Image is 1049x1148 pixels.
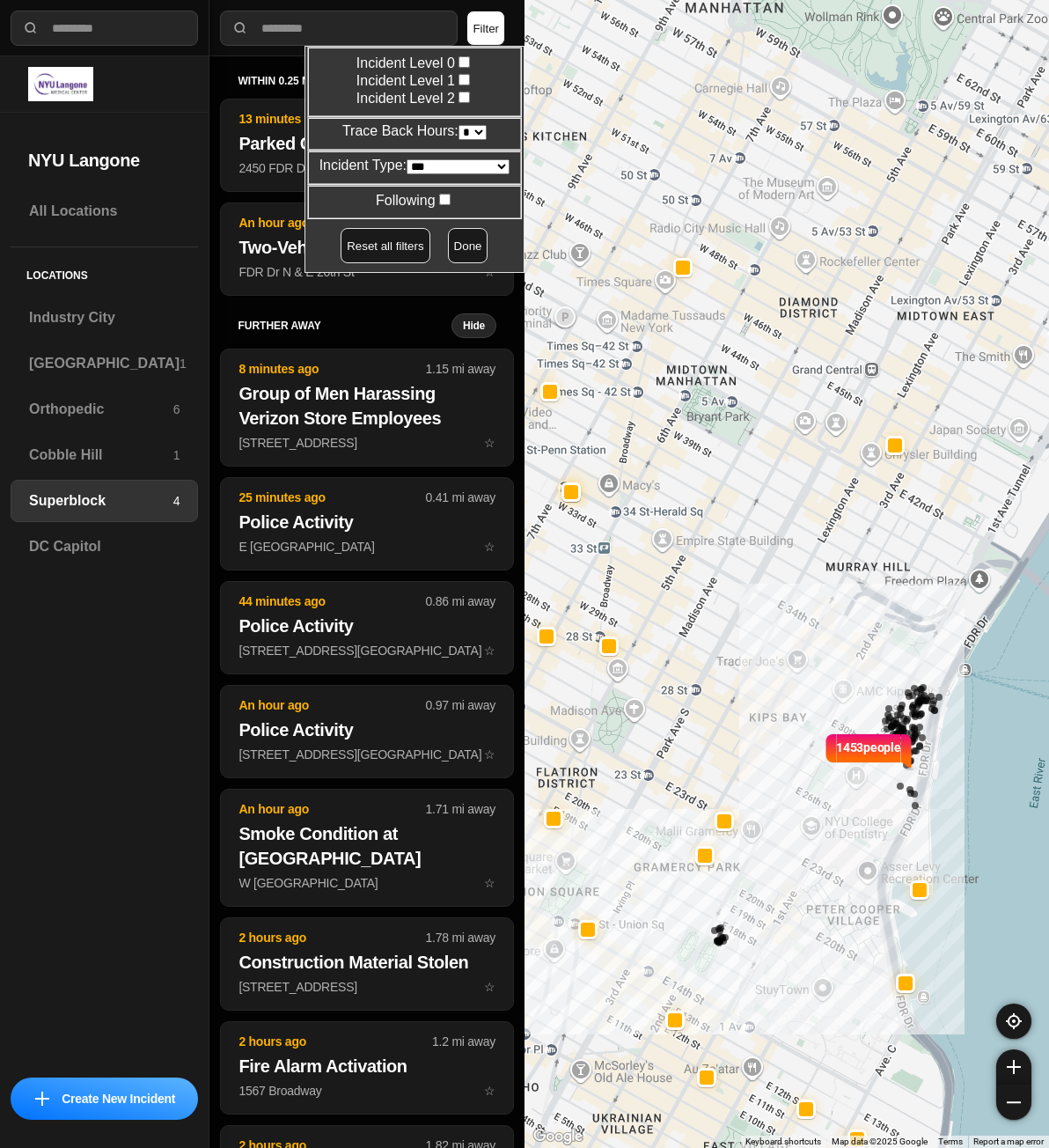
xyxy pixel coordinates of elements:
span: star [484,1084,495,1098]
h2: Police Activity [238,614,495,638]
label: Incident Level 0 [319,54,510,71]
h3: Superblock [29,490,173,511]
img: zoom-in [1007,1060,1021,1074]
a: 2 hours ago1.78 mi awayConstruction Material Stolen[STREET_ADDRESS]star [220,979,514,994]
select: Trace Back Hours: [458,125,487,140]
p: 1567 Broadway [238,1082,495,1100]
p: 1.2 mi away [432,1033,495,1050]
span: star [484,980,495,994]
label: Incident Level 2 [319,89,510,107]
p: 1 [173,446,180,464]
h2: Police Activity [238,717,495,742]
p: W [GEOGRAPHIC_DATA] [238,874,495,892]
p: 4 [173,492,180,510]
label: Incident Type: [319,158,510,173]
p: An hour ago [238,696,425,714]
p: [STREET_ADDRESS][GEOGRAPHIC_DATA] [238,746,495,763]
img: recenter [1006,1013,1022,1029]
button: Hide [451,313,496,338]
p: Create New Incident [62,1090,175,1108]
button: Filter [466,11,505,46]
input: Incident Level 1 [458,74,470,85]
h3: All Locations [29,201,180,222]
a: 13 minutes ago0.08 mi awayParked Car Hit2450 FDR Drstar [220,160,514,175]
img: Google [529,1125,587,1148]
h3: Cobble Hill [29,445,173,466]
p: 44 minutes ago [238,592,425,610]
button: zoom-out [996,1085,1031,1120]
h2: Group of Men Harassing Verizon Store Employees [238,381,495,430]
img: notch [823,732,836,770]
h5: within 0.25 mi [238,74,496,88]
h2: Construction Material Stolen [238,950,495,975]
button: 2 hours ago1.2 mi awayFire Alarm Activation1567 Broadwaystar [220,1021,514,1115]
span: Map data ©2025 Google [832,1137,928,1146]
input: Incident Level 2 [458,92,470,103]
p: 2450 FDR Dr [238,159,495,177]
p: 1.15 mi away [426,360,495,378]
span: star [484,876,495,890]
p: 1.78 mi away [426,929,495,946]
h3: Orthopedic [29,399,173,420]
a: Superblock4 [11,480,198,522]
input: Incident Level 0 [458,56,470,68]
span: star [484,747,495,762]
label: Following [376,193,453,208]
a: An hour ago0.21 mi awayTwo-Vehicle CollisionFDR Dr N & E 20th Ststar [220,264,514,279]
p: 0.97 mi away [426,696,495,714]
button: Keyboard shortcuts [745,1136,821,1148]
select: Incident Type: [407,159,510,174]
p: 2 hours ago [238,1033,432,1050]
h2: Fire Alarm Activation [238,1054,495,1078]
span: star [484,540,495,554]
p: FDR Dr N & E 20th St [238,263,495,281]
input: Following [439,194,451,205]
label: Trace Back Hours: [342,123,487,138]
small: Hide [463,319,485,333]
span: star [484,644,495,658]
h3: [GEOGRAPHIC_DATA] [29,353,180,374]
a: 25 minutes ago0.41 mi awayPolice ActivityE [GEOGRAPHIC_DATA]star [220,539,514,554]
p: 13 minutes ago [238,110,425,128]
p: 8 minutes ago [238,360,425,378]
button: 8 minutes ago1.15 mi awayGroup of Men Harassing Verizon Store Employees[STREET_ADDRESS]star [220,349,514,467]
p: 1.71 mi away [426,800,495,818]
a: An hour ago1.71 mi awaySmoke Condition at [GEOGRAPHIC_DATA]W [GEOGRAPHIC_DATA]star [220,875,514,890]
img: logo [28,67,93,101]
a: DC Capitol [11,526,198,568]
p: An hour ago [238,800,425,818]
button: iconCreate New Incident [11,1078,198,1120]
button: An hour ago1.71 mi awaySmoke Condition at [GEOGRAPHIC_DATA]W [GEOGRAPHIC_DATA]star [220,789,514,907]
button: 44 minutes ago0.86 mi awayPolice Activity[STREET_ADDRESS][GEOGRAPHIC_DATA]star [220,581,514,674]
img: search [22,19,40,37]
p: An hour ago [238,214,425,232]
img: notch [901,732,914,770]
p: 0.41 mi away [426,489,495,506]
p: 1453 people [836,739,901,777]
button: recenter [996,1004,1031,1039]
img: icon [35,1092,49,1106]
h5: Locations [11,247,198,297]
a: Industry City [11,297,198,339]
p: E [GEOGRAPHIC_DATA] [238,538,495,556]
button: Reset all filters [341,228,429,263]
img: search [231,19,249,37]
h2: Smoke Condition at [GEOGRAPHIC_DATA] [238,821,495,871]
label: Incident Level 1 [319,71,510,89]
a: 2 hours ago1.2 mi awayFire Alarm Activation1567 Broadwaystar [220,1083,514,1098]
a: All Locations [11,190,198,232]
button: zoom-in [996,1049,1031,1085]
a: Terms (opens in new tab) [938,1137,963,1146]
p: 6 [173,401,180,418]
p: 25 minutes ago [238,489,425,506]
a: Open this area in Google Maps (opens a new window) [529,1125,587,1148]
a: [GEOGRAPHIC_DATA]1 [11,342,198,385]
span: star [484,436,495,450]
p: [STREET_ADDRESS] [238,978,495,996]
p: 0.86 mi away [426,592,495,610]
button: An hour ago0.97 mi awayPolice Activity[STREET_ADDRESS][GEOGRAPHIC_DATA]star [220,685,514,778]
a: An hour ago0.97 mi awayPolice Activity[STREET_ADDRESS][GEOGRAPHIC_DATA]star [220,747,514,762]
h2: Two-Vehicle Collision [238,235,495,260]
button: Done [448,228,488,263]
